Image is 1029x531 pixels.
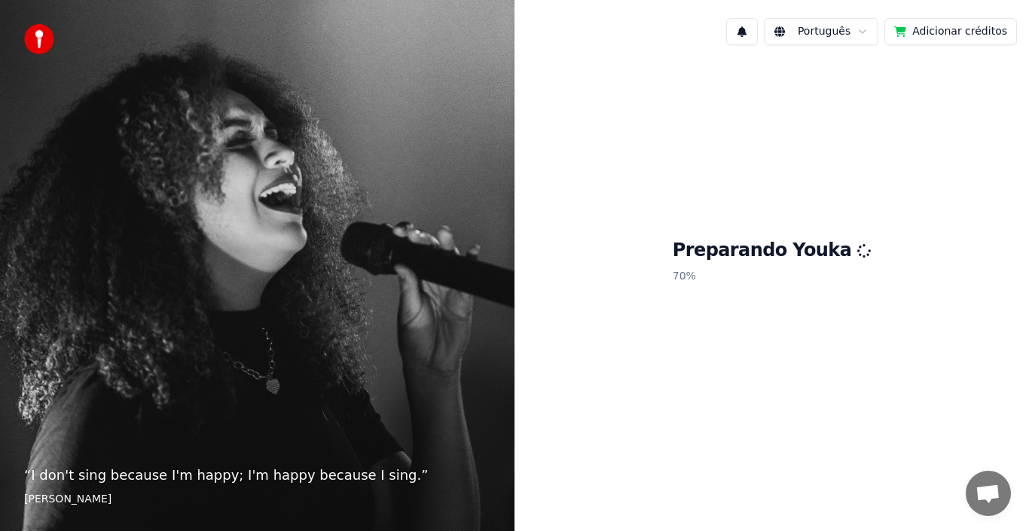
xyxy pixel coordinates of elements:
div: Bate-papo aberto [966,471,1011,516]
p: 70 % [673,263,872,290]
footer: [PERSON_NAME] [24,492,490,507]
button: Adicionar créditos [884,18,1017,45]
p: “ I don't sing because I'm happy; I'm happy because I sing. ” [24,465,490,486]
h1: Preparando Youka [673,239,872,263]
img: youka [24,24,54,54]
